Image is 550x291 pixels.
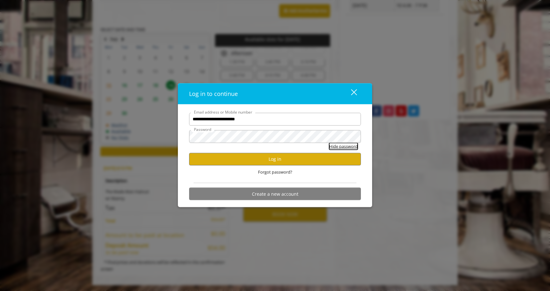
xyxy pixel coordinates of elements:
span: Log in to continue [189,90,238,97]
span: Forgot password? [258,168,292,175]
label: Email address or Mobile number [191,109,255,115]
label: Password [191,126,214,132]
input: Email address or Mobile number [189,113,361,125]
button: close dialog [339,87,361,100]
button: Hide password [329,143,358,150]
button: Log in [189,153,361,165]
input: Password [189,130,361,143]
button: Create a new account [189,188,361,200]
div: close dialog [344,89,356,98]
